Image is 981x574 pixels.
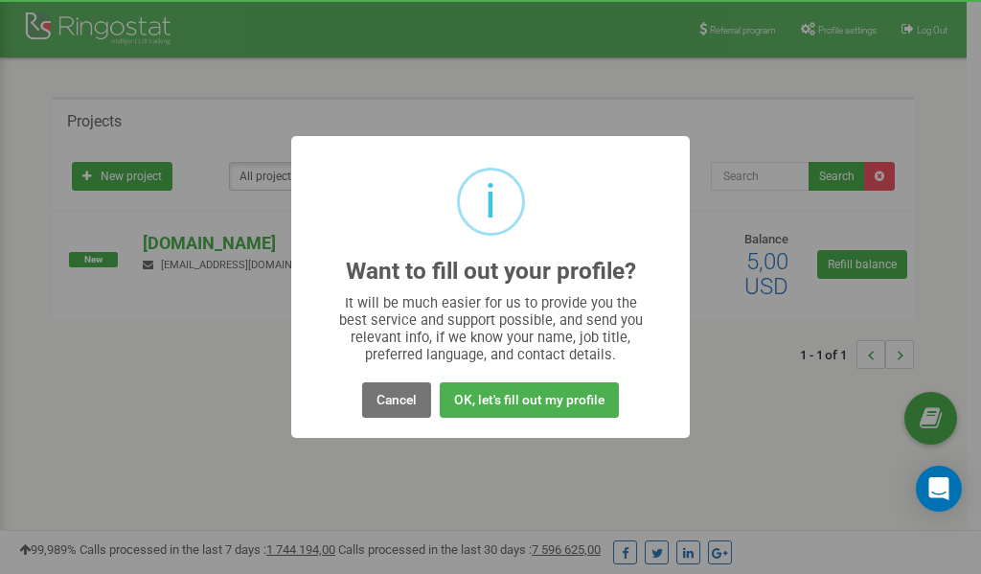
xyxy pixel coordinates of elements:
[362,382,431,418] button: Cancel
[916,466,962,512] div: Open Intercom Messenger
[440,382,619,418] button: OK, let's fill out my profile
[485,171,496,233] div: i
[330,294,652,363] div: It will be much easier for us to provide you the best service and support possible, and send you ...
[346,259,636,285] h2: Want to fill out your profile?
